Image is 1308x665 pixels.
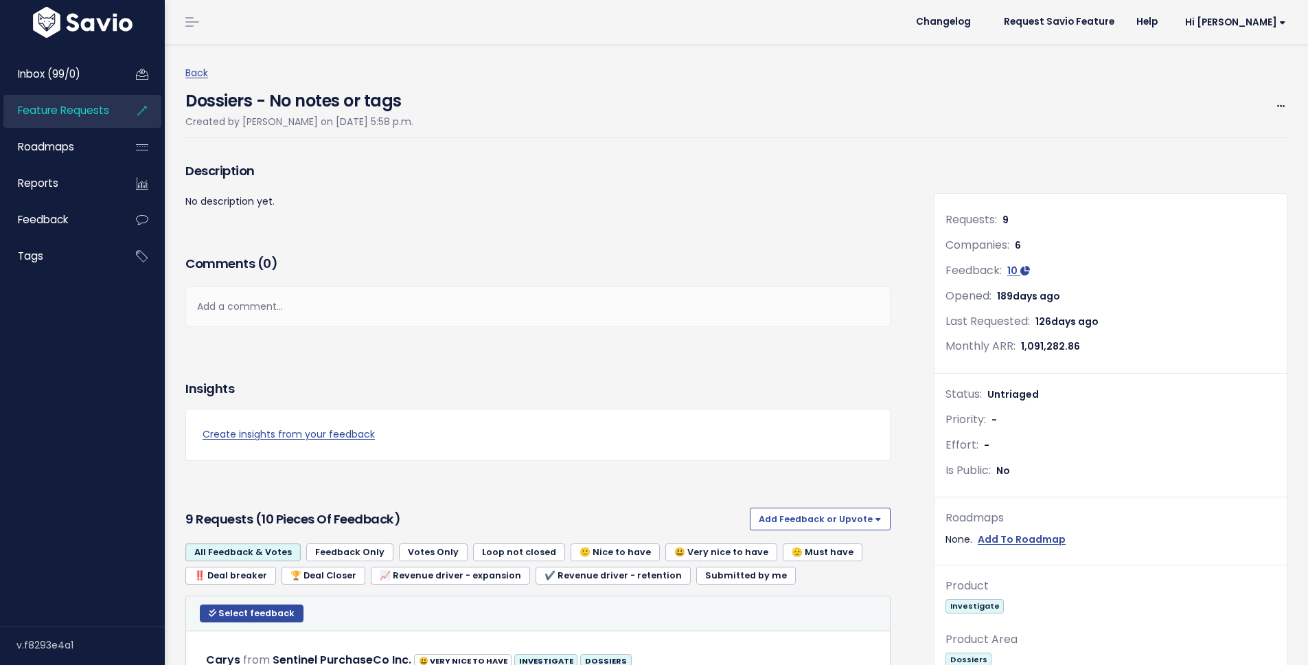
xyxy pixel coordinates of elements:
[16,627,165,663] div: v.f8293e4a1
[1169,12,1297,33] a: Hi [PERSON_NAME]
[750,508,891,530] button: Add Feedback or Upvote
[185,543,301,561] a: All Feedback & Votes
[1185,17,1286,27] span: Hi [PERSON_NAME]
[3,240,114,272] a: Tags
[991,413,997,427] span: -
[945,237,1009,253] span: Companies:
[185,66,208,80] a: Back
[665,543,777,561] a: 😃 Very nice to have
[306,543,393,561] a: Feedback Only
[571,543,660,561] a: 🙂 Nice to have
[945,212,997,227] span: Requests:
[18,67,80,81] span: Inbox (99/0)
[282,567,365,585] a: 🏆 Deal Closer
[696,567,796,585] a: Submitted by me
[945,262,1002,278] span: Feedback:
[978,531,1066,548] a: Add To Roadmap
[1125,12,1169,32] a: Help
[18,139,74,154] span: Roadmaps
[1035,315,1099,328] span: 126
[993,12,1125,32] a: Request Savio Feature
[945,288,991,304] span: Opened:
[200,605,303,622] button: Select feedback
[1015,238,1021,252] span: 6
[3,131,114,163] a: Roadmaps
[185,379,234,398] h3: Insights
[185,193,891,210] p: No description yet.
[1051,315,1099,328] span: days ago
[185,82,413,113] h4: Dossiers - No notes or tags
[185,567,276,585] a: ‼️ Deal breaker
[783,543,862,561] a: 🫡 Must have
[945,412,986,427] span: Priority:
[996,464,1010,477] span: No
[203,426,873,443] a: Create insights from your feedback
[997,289,1060,303] span: 189
[3,58,114,90] a: Inbox (99/0)
[371,567,530,585] a: 📈 Revenue driver - expansion
[185,510,744,529] h3: 9 Requests (10 pieces of Feedback)
[30,7,136,38] img: logo-white.9d6f32f41409.svg
[987,387,1039,401] span: Untriaged
[945,576,1276,596] div: Product
[945,531,1276,548] div: None.
[399,543,468,561] a: Votes Only
[3,204,114,236] a: Feedback
[984,438,989,452] span: -
[263,255,271,272] span: 0
[3,95,114,126] a: Feature Requests
[3,168,114,199] a: Reports
[185,161,891,181] h3: Description
[945,437,978,453] span: Effort:
[945,508,1276,528] div: Roadmaps
[945,386,982,402] span: Status:
[536,567,691,585] a: ✔️ Revenue driver - retention
[1002,213,1009,227] span: 9
[218,607,295,619] span: Select feedback
[1013,289,1060,303] span: days ago
[185,254,891,273] h3: Comments ( )
[1021,339,1080,353] span: 1,091,282.86
[1007,264,1030,278] a: 10
[18,212,68,227] span: Feedback
[185,286,891,327] div: Add a comment...
[473,543,565,561] a: Loop not closed
[916,17,971,27] span: Changelog
[1007,264,1018,278] span: 10
[945,313,1030,329] span: Last Requested:
[18,249,43,263] span: Tags
[18,103,109,117] span: Feature Requests
[18,176,58,190] span: Reports
[945,630,1276,650] div: Product Area
[945,599,1004,613] span: Investigate
[945,338,1016,354] span: Monthly ARR:
[945,462,991,478] span: Is Public:
[185,115,413,128] span: Created by [PERSON_NAME] on [DATE] 5:58 p.m.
